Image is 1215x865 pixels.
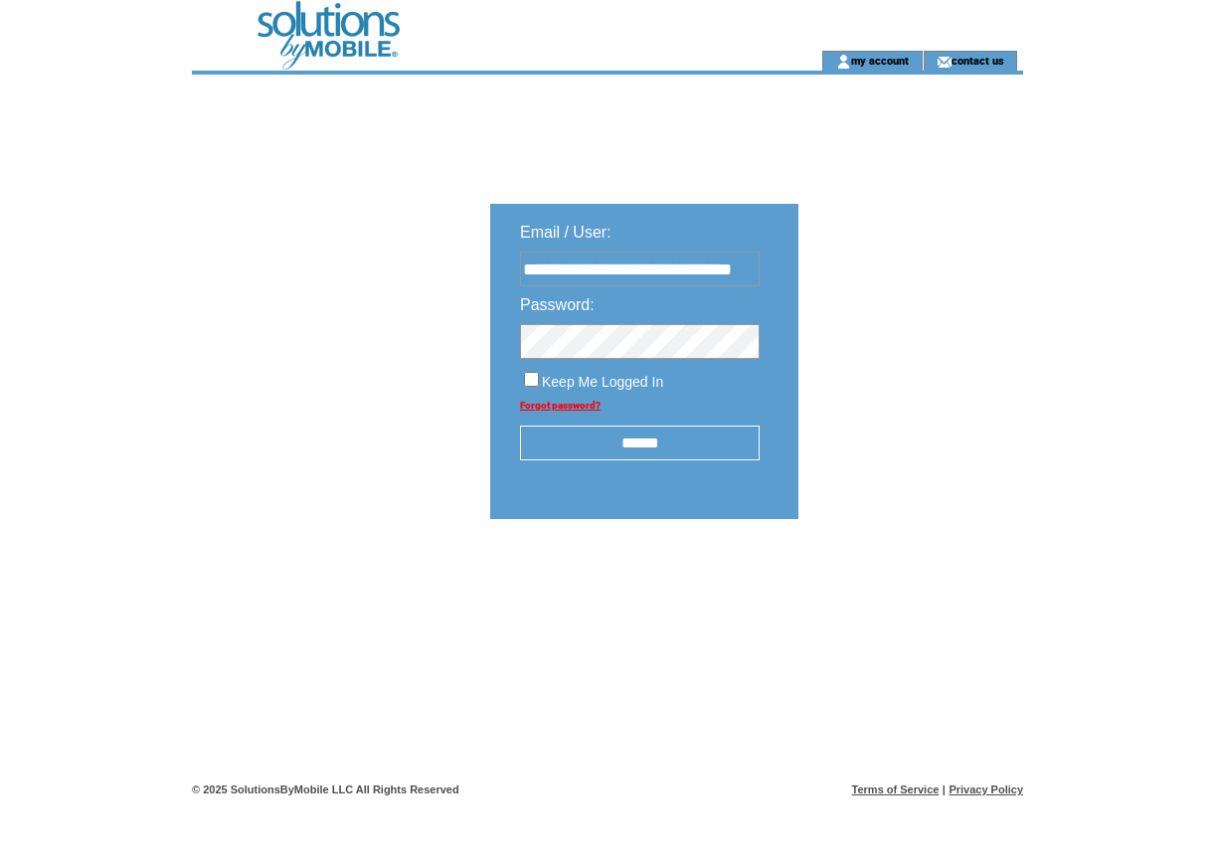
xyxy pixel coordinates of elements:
[192,783,459,795] span: © 2025 SolutionsByMobile LLC All Rights Reserved
[836,54,851,70] img: account_icon.gif
[520,224,611,241] span: Email / User:
[520,296,595,313] span: Password:
[937,54,952,70] img: contact_us_icon.gif
[542,374,663,390] span: Keep Me Logged In
[943,783,946,795] span: |
[949,783,1023,795] a: Privacy Policy
[856,569,955,594] img: transparent.png
[520,400,601,411] a: Forgot password?
[852,783,940,795] a: Terms of Service
[952,54,1004,67] a: contact us
[851,54,909,67] a: my account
